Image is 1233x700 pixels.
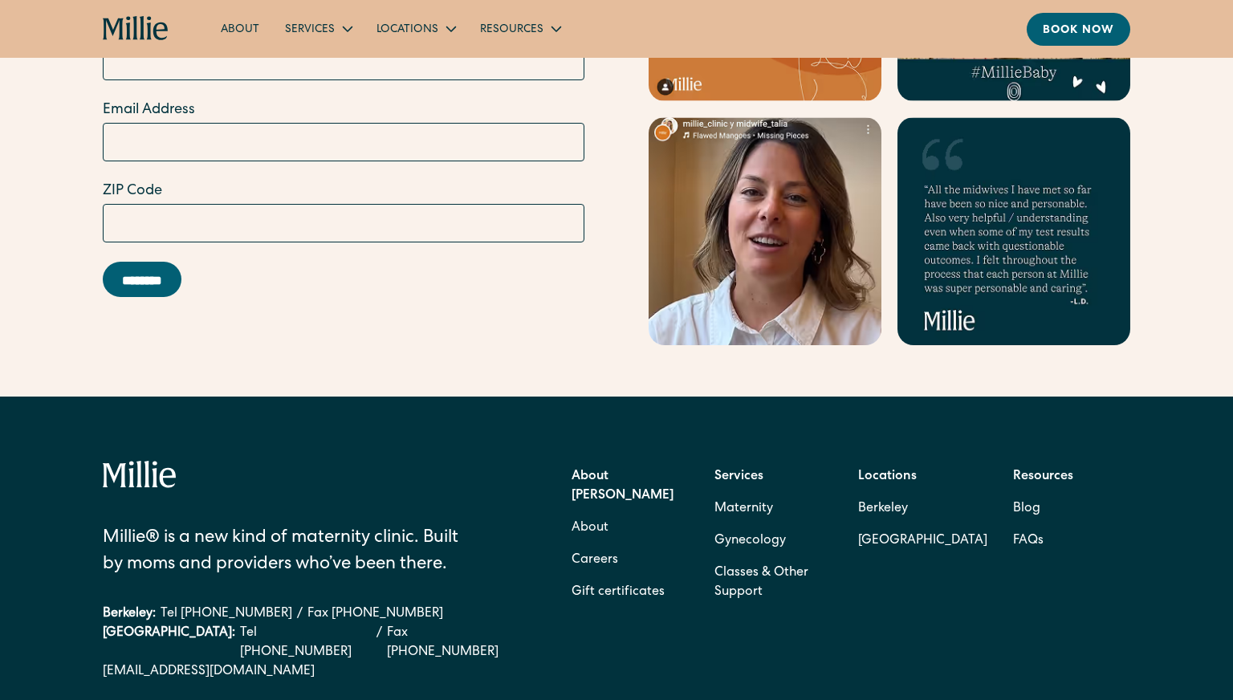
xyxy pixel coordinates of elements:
[858,525,987,557] a: [GEOGRAPHIC_DATA]
[714,470,763,483] strong: Services
[1027,13,1130,46] a: Book now
[161,604,292,624] a: Tel [PHONE_NUMBER]
[480,22,543,39] div: Resources
[467,15,572,42] div: Resources
[364,15,467,42] div: Locations
[240,624,372,662] a: Tel [PHONE_NUMBER]
[103,16,169,42] a: home
[1013,470,1073,483] strong: Resources
[1013,525,1044,557] a: FAQs
[858,470,917,483] strong: Locations
[285,22,335,39] div: Services
[1013,493,1040,525] a: Blog
[714,493,773,525] a: Maternity
[208,15,272,42] a: About
[714,525,786,557] a: Gynecology
[714,557,832,608] a: Classes & Other Support
[103,662,522,682] a: [EMAIL_ADDRESS][DOMAIN_NAME]
[103,526,481,579] div: Millie® is a new kind of maternity clinic. Built by moms and providers who’ve been there.
[387,624,523,662] a: Fax [PHONE_NUMBER]
[572,576,665,608] a: Gift certificates
[297,604,303,624] div: /
[376,624,382,662] div: /
[103,100,584,121] label: Email Address
[858,493,987,525] a: Berkeley
[272,15,364,42] div: Services
[572,512,608,544] a: About
[307,604,443,624] a: Fax [PHONE_NUMBER]
[376,22,438,39] div: Locations
[572,544,618,576] a: Careers
[572,470,673,503] strong: About [PERSON_NAME]
[103,624,235,662] div: [GEOGRAPHIC_DATA]:
[1043,22,1114,39] div: Book now
[103,604,156,624] div: Berkeley:
[103,181,584,202] label: ZIP Code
